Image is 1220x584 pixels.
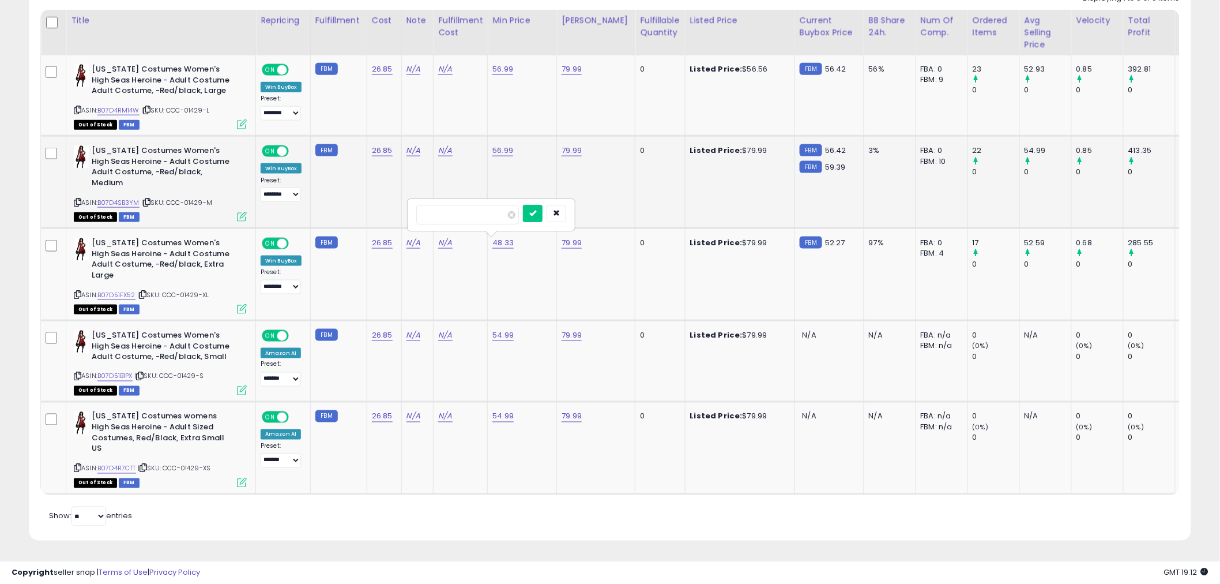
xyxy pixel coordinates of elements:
div: 0 [1025,259,1071,269]
a: Privacy Policy [149,567,200,578]
div: 0 [973,259,1019,269]
div: seller snap | | [12,567,200,578]
img: 41jN543RuOL._SL40_.jpg [74,330,89,353]
a: 56.99 [492,145,513,156]
div: Win BuyBox [261,82,302,92]
div: Fulfillment [315,14,362,27]
span: 56.42 [825,63,846,74]
div: 0 [640,330,676,340]
div: 97% [869,238,907,248]
div: FBM: 9 [921,74,959,85]
a: 79.99 [562,237,582,249]
b: [US_STATE] Costumes Women's High Seas Heroine - Adult Costume Adult Costume, -Red/black, Extra Large [92,238,232,283]
div: FBM: n/a [921,340,959,351]
span: 59.39 [825,162,846,173]
div: Amazon AI [261,348,301,358]
div: [PERSON_NAME] [562,14,630,27]
div: 0 [973,330,1019,340]
div: 0.68 [1076,238,1123,248]
div: 0 [1076,411,1123,422]
a: 26.85 [372,411,393,422]
strong: Copyright [12,567,54,578]
div: 0 [640,411,676,422]
div: Min Price [492,14,552,27]
img: 41jN543RuOL._SL40_.jpg [74,238,89,261]
span: ON [263,413,277,422]
div: 0 [1128,167,1175,177]
div: FBA: n/a [921,330,959,340]
div: 0 [640,145,676,156]
img: 41jN543RuOL._SL40_.jpg [74,64,89,87]
div: 22 [973,145,1019,156]
span: ON [263,147,277,156]
a: N/A [438,411,452,422]
a: 26.85 [372,330,393,341]
a: 26.85 [372,145,393,156]
small: FBM [315,144,338,156]
span: 56.42 [825,145,846,156]
div: 413.35 [1128,145,1175,156]
div: Preset: [261,95,302,121]
div: Win BuyBox [261,256,302,266]
a: 54.99 [492,330,514,341]
a: 48.33 [492,237,514,249]
span: N/A [803,330,816,340]
div: $79.99 [690,330,786,340]
div: ASIN: [74,330,247,394]
a: N/A [406,330,420,341]
small: (0%) [1128,341,1144,350]
div: 0 [1076,351,1123,362]
a: B07D4R7CTT [97,464,136,474]
div: Ordered Items [973,14,1015,39]
div: 0 [973,85,1019,95]
div: 0 [973,351,1019,362]
b: Listed Price: [690,330,743,340]
div: Preset: [261,177,302,203]
div: Avg Selling Price [1025,14,1067,51]
div: FBA: 0 [921,145,959,156]
div: Title [71,14,251,27]
span: All listings that are currently out of stock and unavailable for purchase on Amazon [74,212,117,222]
span: All listings that are currently out of stock and unavailable for purchase on Amazon [74,386,117,396]
span: FBM [119,386,140,396]
div: 0.85 [1076,64,1123,74]
a: N/A [438,237,452,249]
div: FBM: n/a [921,422,959,433]
div: FBA: n/a [921,411,959,422]
span: | SKU: CCC-01429-XS [138,464,210,473]
span: All listings that are currently out of stock and unavailable for purchase on Amazon [74,478,117,488]
a: 26.85 [372,63,393,75]
span: | SKU: CCC-01429-XL [137,290,209,300]
div: 0 [1076,433,1123,443]
a: 79.99 [562,63,582,75]
a: Terms of Use [99,567,148,578]
div: 0 [1128,411,1175,422]
a: 79.99 [562,411,582,422]
div: FBM: 10 [921,156,959,167]
span: FBM [119,120,140,130]
div: Fulfillable Quantity [640,14,680,39]
a: 79.99 [562,145,582,156]
div: 285.55 [1128,238,1175,248]
div: 0 [1025,167,1071,177]
div: 0 [1128,330,1175,340]
div: Listed Price [690,14,790,27]
a: 79.99 [562,330,582,341]
small: FBM [315,63,338,75]
div: 0 [1076,167,1123,177]
div: 52.59 [1025,238,1071,248]
small: (0%) [1076,423,1093,432]
span: FBM [119,212,140,222]
span: Show: entries [49,511,132,522]
div: 17 [973,238,1019,248]
b: [US_STATE] Costumes Women's High Seas Heroine - Adult Costume Adult Costume, -Red/black, Large [92,64,232,99]
small: FBM [800,144,822,156]
span: OFF [287,65,306,75]
small: FBM [800,237,822,249]
div: 0.85 [1076,145,1123,156]
span: | SKU: CCC-01429-M [141,198,212,207]
span: ON [263,65,277,75]
a: 56.99 [492,63,513,75]
span: All listings that are currently out of stock and unavailable for purchase on Amazon [74,120,117,130]
div: FBM: 4 [921,248,959,259]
